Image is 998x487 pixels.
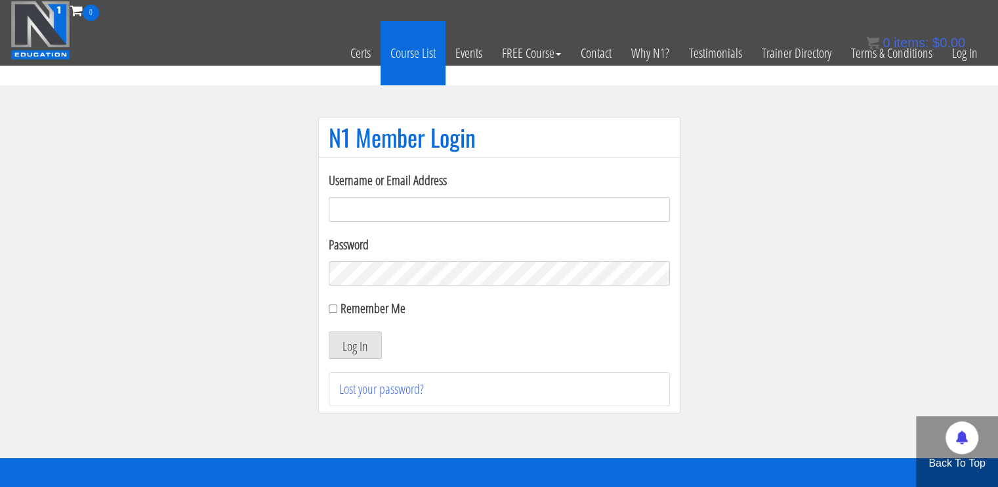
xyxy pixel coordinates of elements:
[446,21,492,85] a: Events
[341,21,381,85] a: Certs
[752,21,841,85] a: Trainer Directory
[329,124,670,150] h1: N1 Member Login
[621,21,679,85] a: Why N1?
[10,1,70,60] img: n1-education
[341,299,405,317] label: Remember Me
[942,21,988,85] a: Log In
[83,5,99,21] span: 0
[866,36,879,49] img: icon11.png
[883,35,890,50] span: 0
[916,455,998,471] p: Back To Top
[841,21,942,85] a: Terms & Conditions
[492,21,571,85] a: FREE Course
[679,21,752,85] a: Testimonials
[571,21,621,85] a: Contact
[329,331,382,359] button: Log In
[894,35,928,50] span: items:
[339,380,424,398] a: Lost your password?
[932,35,940,50] span: $
[329,171,670,190] label: Username or Email Address
[866,35,965,50] a: 0 items: $0.00
[329,235,670,255] label: Password
[70,1,99,19] a: 0
[381,21,446,85] a: Course List
[932,35,965,50] bdi: 0.00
